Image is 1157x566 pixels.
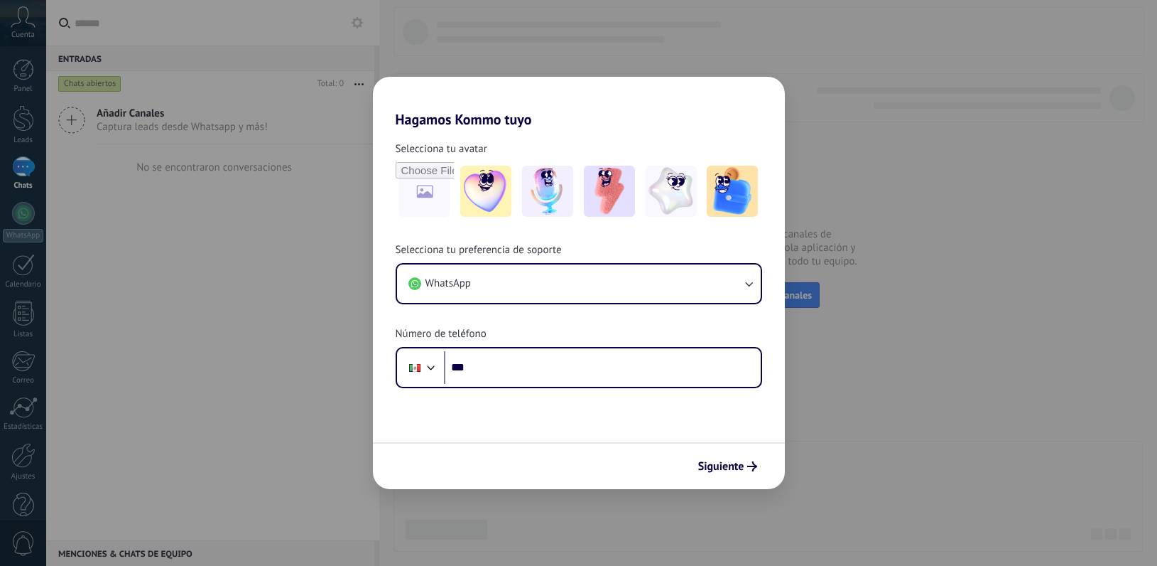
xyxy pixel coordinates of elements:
[698,461,744,471] span: Siguiente
[522,166,573,217] img: -2.jpeg
[425,277,471,291] span: WhatsApp
[646,166,697,217] img: -4.jpeg
[460,166,511,217] img: -1.jpeg
[397,265,761,303] button: WhatsApp
[396,142,487,156] span: Selecciona tu avatar
[401,353,428,383] div: Mexico: + 52
[584,166,635,217] img: -3.jpeg
[396,243,562,257] span: Selecciona tu preferencia de soporte
[707,166,758,217] img: -5.jpeg
[396,327,487,341] span: Número de teléfono
[692,454,764,479] button: Siguiente
[373,77,785,128] h2: Hagamos Kommo tuyo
